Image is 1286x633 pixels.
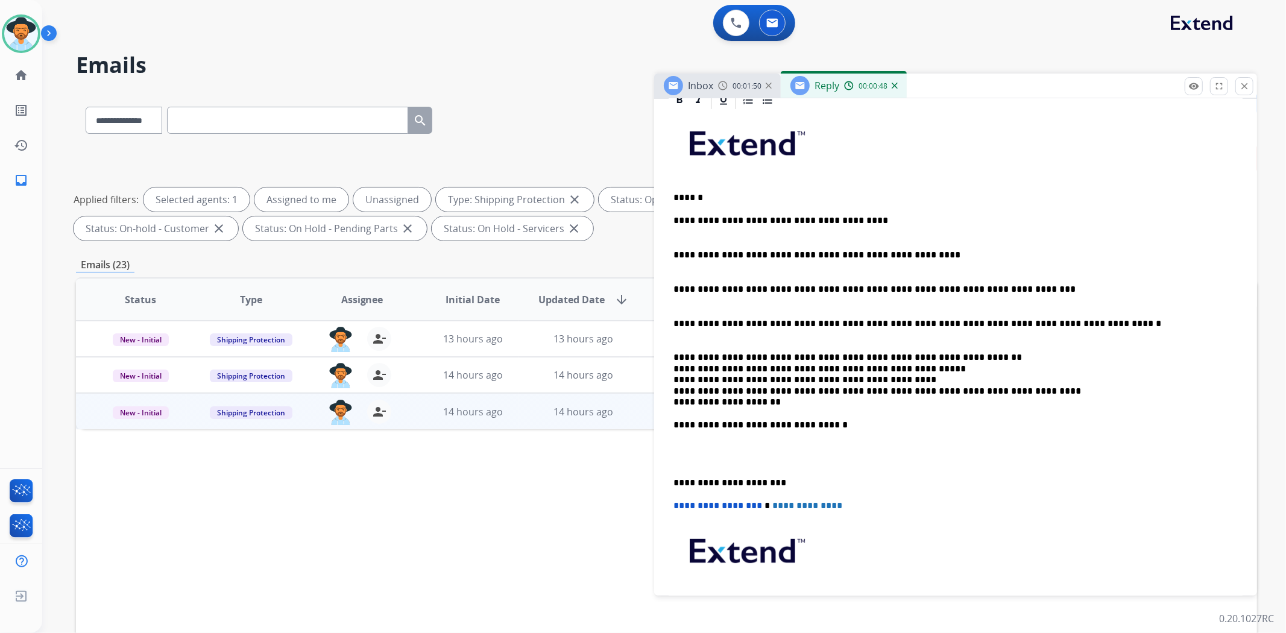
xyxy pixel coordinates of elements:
[113,406,169,419] span: New - Initial
[143,187,250,212] div: Selected agents: 1
[240,292,262,307] span: Type
[14,68,28,83] mat-icon: home
[446,292,500,307] span: Initial Date
[567,221,581,236] mat-icon: close
[329,363,353,388] img: agent-avatar
[113,333,169,346] span: New - Initial
[614,292,629,307] mat-icon: arrow_downward
[413,113,427,128] mat-icon: search
[74,192,139,207] p: Applied filters:
[538,292,605,307] span: Updated Date
[243,216,427,241] div: Status: On Hold - Pending Parts
[1214,81,1225,92] mat-icon: fullscreen
[210,406,292,419] span: Shipping Protection
[125,292,156,307] span: Status
[567,192,582,207] mat-icon: close
[1219,611,1274,626] p: 0.20.1027RC
[432,216,593,241] div: Status: On Hold - Servicers
[212,221,226,236] mat-icon: close
[859,81,887,91] span: 00:00:48
[443,368,503,382] span: 14 hours ago
[1239,81,1250,92] mat-icon: close
[443,405,503,418] span: 14 hours ago
[815,79,839,92] span: Reply
[372,405,386,419] mat-icon: person_remove
[254,187,348,212] div: Assigned to me
[76,257,134,272] p: Emails (23)
[372,368,386,382] mat-icon: person_remove
[553,405,613,418] span: 14 hours ago
[714,91,733,109] div: Underline
[14,173,28,187] mat-icon: inbox
[4,17,38,51] img: avatar
[329,327,353,352] img: agent-avatar
[210,370,292,382] span: Shipping Protection
[210,333,292,346] span: Shipping Protection
[341,292,383,307] span: Assignee
[758,91,777,109] div: Bullet List
[372,332,386,346] mat-icon: person_remove
[14,103,28,118] mat-icon: list_alt
[436,187,594,212] div: Type: Shipping Protection
[443,332,503,345] span: 13 hours ago
[670,91,689,109] div: Bold
[353,187,431,212] div: Unassigned
[553,368,613,382] span: 14 hours ago
[599,187,717,212] div: Status: Open - All
[688,79,713,92] span: Inbox
[733,81,761,91] span: 00:01:50
[553,332,613,345] span: 13 hours ago
[113,370,169,382] span: New - Initial
[400,221,415,236] mat-icon: close
[14,138,28,153] mat-icon: history
[74,216,238,241] div: Status: On-hold - Customer
[739,91,757,109] div: Ordered List
[76,53,1257,77] h2: Emails
[329,400,353,425] img: agent-avatar
[690,91,708,109] div: Italic
[1188,81,1199,92] mat-icon: remove_red_eye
